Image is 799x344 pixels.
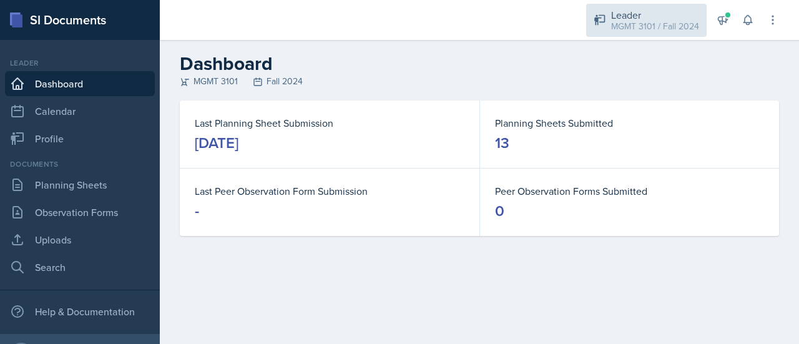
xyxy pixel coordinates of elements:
[495,184,764,199] dt: Peer Observation Forms Submitted
[611,20,699,33] div: MGMT 3101 / Fall 2024
[180,75,779,88] div: MGMT 3101 Fall 2024
[5,172,155,197] a: Planning Sheets
[5,99,155,124] a: Calendar
[5,299,155,324] div: Help & Documentation
[5,255,155,280] a: Search
[5,126,155,151] a: Profile
[495,115,764,130] dt: Planning Sheets Submitted
[495,133,509,153] div: 13
[5,200,155,225] a: Observation Forms
[195,115,464,130] dt: Last Planning Sheet Submission
[495,201,504,221] div: 0
[180,52,779,75] h2: Dashboard
[5,227,155,252] a: Uploads
[611,7,699,22] div: Leader
[195,184,464,199] dt: Last Peer Observation Form Submission
[195,133,238,153] div: [DATE]
[195,201,199,221] div: -
[5,57,155,69] div: Leader
[5,71,155,96] a: Dashboard
[5,159,155,170] div: Documents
